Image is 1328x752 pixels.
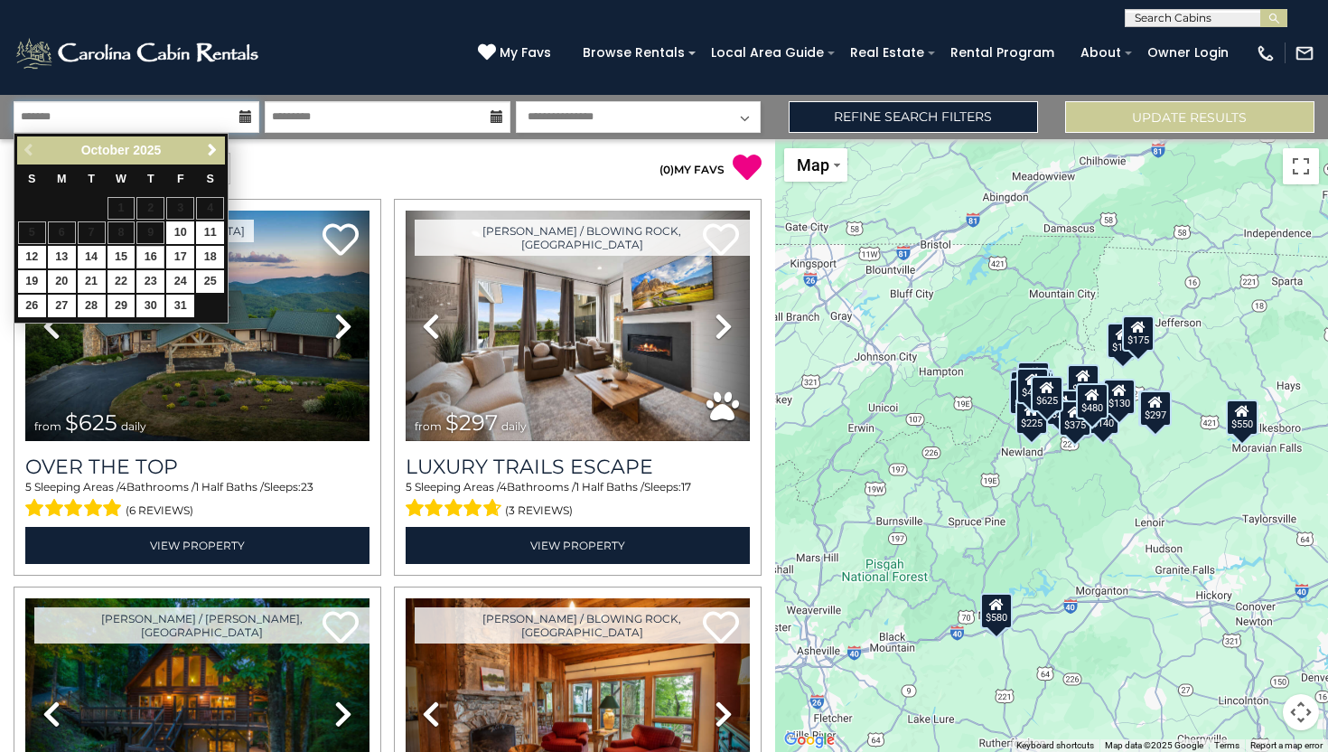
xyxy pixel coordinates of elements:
button: Toggle fullscreen view [1283,148,1319,184]
span: 4 [119,480,126,493]
div: $175 [1106,323,1138,359]
span: Friday [177,173,184,185]
img: thumbnail_168695581.jpeg [406,211,750,441]
span: My Favs [500,43,551,62]
button: Change map style [784,148,847,182]
div: $230 [1009,379,1042,415]
img: White-1-2.png [14,35,264,71]
a: Local Area Guide [702,39,833,67]
a: 24 [166,270,194,293]
span: Tuesday [88,173,95,185]
div: $375 [1059,400,1091,437]
a: Open this area in Google Maps (opens a new window) [780,728,839,752]
span: Map [797,155,829,174]
a: 17 [166,246,194,268]
span: $297 [445,409,498,436]
button: Update Results [1065,101,1314,133]
span: 5 [406,480,412,493]
a: Owner Login [1138,39,1238,67]
img: mail-regular-white.png [1295,43,1314,63]
a: 21 [78,270,106,293]
a: Over The Top [25,455,369,479]
a: About [1071,39,1130,67]
a: [PERSON_NAME] / Blowing Rock, [GEOGRAPHIC_DATA] [415,220,750,256]
span: from [34,419,61,433]
span: 23 [301,480,313,493]
div: $125 [1017,362,1050,398]
a: Next [201,139,223,162]
span: daily [121,419,146,433]
span: daily [501,419,527,433]
a: Report a map error [1250,740,1323,750]
span: Map data ©2025 Google [1105,740,1203,750]
div: $175 [1121,315,1154,352]
span: Saturday [207,173,214,185]
span: Thursday [147,173,154,185]
span: from [415,419,442,433]
span: $625 [65,409,117,436]
span: 17 [681,480,691,493]
a: 28 [78,295,106,317]
a: 10 [166,221,194,244]
a: 18 [196,246,224,268]
span: Monday [57,173,67,185]
span: (6 reviews) [126,499,193,522]
a: 26 [18,295,46,317]
div: Sleeping Areas / Bathrooms / Sleeps: [406,479,750,522]
a: 11 [196,221,224,244]
div: $425 [1016,368,1049,404]
a: 19 [18,270,46,293]
div: $297 [1139,390,1172,427]
span: 1 Half Baths / [195,480,264,493]
a: 13 [48,246,76,268]
span: ( ) [659,163,674,176]
a: 23 [136,270,164,293]
span: Wednesday [116,173,126,185]
button: Keyboard shortcuts [1016,739,1094,752]
a: 27 [48,295,76,317]
span: October [81,143,130,157]
div: $480 [1075,383,1108,419]
span: Sunday [28,173,35,185]
a: Terms (opens in new tab) [1214,740,1239,750]
a: Luxury Trails Escape [406,455,750,479]
img: Google [780,728,839,752]
a: 15 [108,246,136,268]
span: 1 Half Baths / [575,480,644,493]
div: $550 [1226,399,1258,436]
a: 29 [108,295,136,317]
span: 2025 [133,143,161,157]
span: (3 reviews) [505,499,573,522]
a: 30 [136,295,164,317]
a: 14 [78,246,106,268]
img: phone-regular-white.png [1256,43,1276,63]
a: 25 [196,270,224,293]
a: View Property [25,527,369,564]
a: 20 [48,270,76,293]
a: (0)MY FAVS [659,163,725,176]
a: 31 [166,295,194,317]
a: Real Estate [841,39,933,67]
div: $349 [1067,364,1099,400]
a: My Favs [478,43,556,63]
div: $580 [980,593,1013,629]
div: $225 [1015,399,1048,435]
a: Rental Program [941,39,1063,67]
a: [PERSON_NAME] / Blowing Rock, [GEOGRAPHIC_DATA] [415,607,750,644]
span: 4 [500,480,507,493]
span: Next [205,143,220,157]
div: $130 [1103,379,1136,415]
a: 16 [136,246,164,268]
a: Browse Rentals [574,39,694,67]
a: Refine Search Filters [789,101,1038,133]
a: View Property [406,527,750,564]
a: 22 [108,270,136,293]
span: 5 [25,480,32,493]
span: 0 [663,163,670,176]
img: thumbnail_167153549.jpeg [25,211,369,441]
a: 12 [18,246,46,268]
div: Sleeping Areas / Bathrooms / Sleeps: [25,479,369,522]
div: $140 [1087,399,1119,435]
